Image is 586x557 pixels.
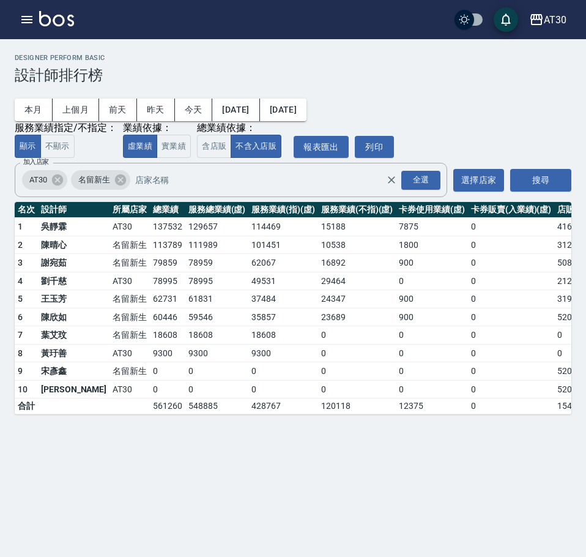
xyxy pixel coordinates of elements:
[396,380,468,398] td: 0
[396,362,468,381] td: 0
[150,218,185,236] td: 137532
[197,122,287,135] div: 總業績依據：
[318,290,396,308] td: 24347
[318,272,396,290] td: 29464
[123,135,157,159] button: 虛業績
[15,135,41,159] button: 顯示
[383,171,400,189] button: Clear
[109,290,150,308] td: 名留新生
[109,362,150,381] td: 名留新生
[248,308,318,326] td: 35857
[355,136,394,159] button: 列印
[318,202,396,218] th: 服務業績(不指)(虛)
[396,308,468,326] td: 900
[150,380,185,398] td: 0
[150,236,185,254] td: 113789
[99,99,137,121] button: 前天
[175,99,213,121] button: 今天
[38,290,109,308] td: 王玉芳
[399,168,443,192] button: Open
[150,202,185,218] th: 總業績
[22,170,67,190] div: AT30
[38,236,109,254] td: 陳晴心
[38,344,109,362] td: 黃玗善
[38,218,109,236] td: 吳靜霖
[212,99,259,121] button: [DATE]
[185,344,249,362] td: 9300
[185,272,249,290] td: 78995
[38,308,109,326] td: 陳欣如
[468,380,554,398] td: 0
[248,398,318,414] td: 428767
[18,276,23,286] span: 4
[185,308,249,326] td: 59546
[468,398,554,414] td: 0
[38,272,109,290] td: 劉千慈
[185,236,249,254] td: 111989
[510,169,571,192] button: 搜尋
[318,236,396,254] td: 10538
[248,326,318,345] td: 18608
[18,312,23,322] span: 6
[396,218,468,236] td: 7875
[468,344,554,362] td: 0
[197,135,231,159] button: 含店販
[38,380,109,398] td: [PERSON_NAME]
[18,384,28,394] span: 10
[248,202,318,218] th: 服務業績(指)(虛)
[396,344,468,362] td: 0
[39,11,74,26] img: Logo
[23,157,49,166] label: 加入店家
[318,326,396,345] td: 0
[18,348,23,358] span: 8
[260,99,306,121] button: [DATE]
[15,398,38,414] td: 合計
[318,308,396,326] td: 23689
[248,380,318,398] td: 0
[157,135,191,159] button: 實業績
[318,380,396,398] td: 0
[18,222,23,231] span: 1
[248,236,318,254] td: 101451
[318,254,396,272] td: 16892
[150,398,185,414] td: 561260
[248,254,318,272] td: 62067
[185,380,249,398] td: 0
[468,362,554,381] td: 0
[15,202,38,218] th: 名次
[401,171,440,190] div: 全選
[109,326,150,345] td: 名留新生
[396,398,468,414] td: 12375
[544,12,566,28] div: AT30
[468,308,554,326] td: 0
[318,362,396,381] td: 0
[150,272,185,290] td: 78995
[453,169,504,192] button: 選擇店家
[150,290,185,308] td: 62731
[150,254,185,272] td: 79859
[524,7,571,32] button: AT30
[248,218,318,236] td: 114469
[294,136,349,159] button: 報表匯出
[185,254,249,272] td: 78959
[185,290,249,308] td: 61831
[150,308,185,326] td: 60446
[38,362,109,381] td: 宋彥鑫
[109,272,150,290] td: AT30
[109,344,150,362] td: AT30
[185,362,249,381] td: 0
[318,398,396,414] td: 120118
[468,218,554,236] td: 0
[248,272,318,290] td: 49531
[318,218,396,236] td: 15188
[109,202,150,218] th: 所屬店家
[185,202,249,218] th: 服務總業績(虛)
[185,326,249,345] td: 18608
[15,54,571,62] h2: Designer Perform Basic
[71,170,130,190] div: 名留新生
[109,380,150,398] td: AT30
[18,366,23,376] span: 9
[468,202,554,218] th: 卡券販賣(入業績)(虛)
[71,174,117,186] span: 名留新生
